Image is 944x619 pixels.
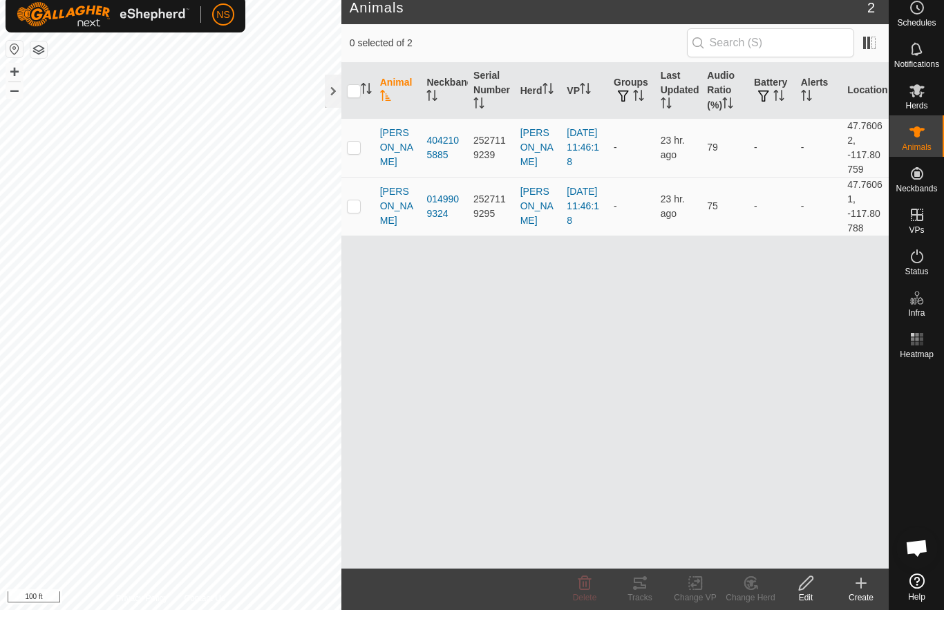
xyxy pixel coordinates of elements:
span: Schedules [897,28,936,36]
th: Herd [515,72,562,128]
td: 47.76061, -117.80788 [842,186,889,245]
p-sorticon: Activate to sort [773,101,784,112]
p-sorticon: Activate to sort [722,108,733,120]
th: Audio Ratio (%) [701,72,748,128]
span: VPs [909,235,924,243]
p-sorticon: Activate to sort [380,101,391,112]
p-sorticon: Activate to sort [542,94,554,105]
div: Edit [778,600,833,613]
div: 2527119239 [473,142,509,171]
span: 75 [707,209,718,220]
span: Status [905,276,928,285]
p-sorticon: Activate to sort [661,108,672,120]
button: Reset Map [6,50,23,66]
div: Change Herd [723,600,778,613]
span: Help [908,602,925,610]
td: 47.76062, -117.80759 [842,127,889,186]
div: 2527119295 [473,201,509,230]
div: Change VP [668,600,723,613]
th: Neckband [421,72,468,128]
th: Groups [608,72,655,128]
span: Delete [573,602,597,611]
h2: Animals [350,8,867,25]
p-sorticon: Activate to sort [473,108,484,120]
span: Oct 1, 2025 at 8:05 PM [661,202,685,228]
p-sorticon: Activate to sort [801,101,812,112]
th: Location [842,72,889,128]
p-sorticon: Activate to sort [426,101,437,112]
div: 0149909324 [426,201,462,230]
th: Battery [748,72,795,128]
span: Heatmap [900,359,934,368]
img: Gallagher Logo [17,11,189,36]
input: Search (S) [687,37,854,66]
th: Last Updated [655,72,702,128]
th: Alerts [795,72,842,128]
div: Create [833,600,889,613]
a: Contact Us [185,601,225,613]
div: 4042105885 [426,142,462,171]
span: Notifications [894,69,939,77]
a: [DATE] 11:46:18 [567,195,599,235]
th: Serial Number [468,72,515,128]
span: Herds [905,111,927,119]
span: 2 [867,6,875,27]
span: [PERSON_NAME] [380,135,416,178]
td: - [608,127,655,186]
a: Privacy Policy [116,601,168,613]
a: [DATE] 11:46:18 [567,136,599,176]
button: Map Layers [30,50,47,67]
div: [PERSON_NAME] [520,193,556,237]
div: Open chat [896,536,938,578]
th: VP [561,72,608,128]
td: - [608,186,655,245]
div: [PERSON_NAME] [520,135,556,178]
td: - [748,127,795,186]
span: Oct 1, 2025 at 8:05 PM [661,144,685,169]
span: Neckbands [896,193,937,202]
th: Animal [375,72,422,128]
td: - [748,186,795,245]
span: NS [216,17,229,31]
span: 79 [707,151,718,162]
span: Animals [902,152,932,160]
td: - [795,186,842,245]
td: - [795,127,842,186]
p-sorticon: Activate to sort [580,94,591,105]
p-sorticon: Activate to sort [361,94,372,105]
p-sorticon: Activate to sort [633,101,644,112]
button: + [6,73,23,89]
span: 0 selected of 2 [350,45,687,59]
button: – [6,91,23,107]
a: Help [889,577,944,616]
span: [PERSON_NAME] [380,193,416,237]
div: Tracks [612,600,668,613]
span: Infra [908,318,925,326]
